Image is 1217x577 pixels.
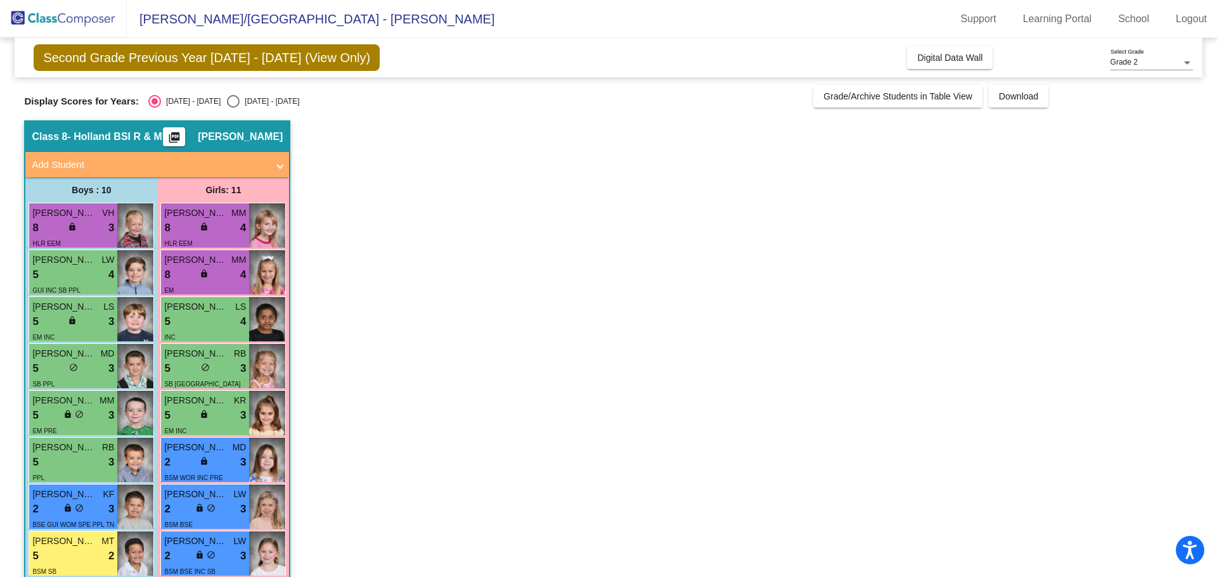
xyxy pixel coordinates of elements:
[32,535,96,548] span: [PERSON_NAME]
[195,550,204,559] span: lock
[32,454,38,471] span: 5
[240,360,246,377] span: 3
[999,91,1038,101] span: Download
[240,267,246,283] span: 4
[164,360,170,377] span: 5
[67,130,162,143] span: - Holland BSI R & M
[161,96,221,107] div: [DATE] - [DATE]
[164,568,216,575] span: BSM BSE INC SB
[164,521,192,528] span: BSM BSE
[164,394,228,407] span: [PERSON_NAME]
[164,474,222,481] span: BSM WOR INC PRE
[207,504,216,512] span: do_not_disturb_alt
[164,535,228,548] span: [PERSON_NAME]
[32,474,44,481] span: PPL
[1108,9,1159,29] a: School
[108,220,114,236] span: 3
[100,394,114,407] span: MM
[32,253,96,267] span: [PERSON_NAME]
[69,363,78,372] span: do_not_disturb_alt
[813,85,982,108] button: Grade/Archive Students in Table View
[164,253,228,267] span: [PERSON_NAME]
[24,96,139,107] span: Display Scores for Years:
[32,548,38,564] span: 5
[164,300,228,314] span: [PERSON_NAME]
[101,347,115,360] span: MD
[200,410,209,419] span: lock
[157,177,289,203] div: Girls: 11
[103,488,115,501] span: KF
[32,158,267,172] mat-panel-title: Add Student
[823,91,972,101] span: Grade/Archive Students in Table View
[32,220,38,236] span: 8
[164,501,170,517] span: 2
[164,454,170,471] span: 2
[32,240,60,247] span: HLR EEM
[75,410,84,419] span: do_not_disturb_alt
[989,85,1048,108] button: Download
[68,222,77,231] span: lock
[1166,9,1217,29] a: Logout
[951,9,1007,29] a: Support
[231,206,246,220] span: MM
[233,535,246,548] span: LW
[234,347,246,360] span: RB
[164,206,228,220] span: [PERSON_NAME]
[240,454,246,471] span: 3
[108,314,114,330] span: 3
[108,267,114,283] span: 4
[25,152,289,177] mat-expansion-panel-header: Add Student
[240,314,246,330] span: 4
[163,127,185,146] button: Print Students Details
[32,287,80,294] span: GUI INC SB PPL
[32,300,96,314] span: [PERSON_NAME]
[32,347,96,360] span: [PERSON_NAME]
[101,535,114,548] span: MT
[102,441,114,454] span: RB
[32,394,96,407] span: [PERSON_NAME]
[198,130,283,143] span: [PERSON_NAME]
[240,407,246,424] span: 3
[164,287,174,294] span: EM
[235,300,246,314] span: LS
[127,9,494,29] span: [PERSON_NAME]/[GEOGRAPHIC_DATA] - [PERSON_NAME]
[32,381,55,388] span: SB PPL
[32,488,96,501] span: [PERSON_NAME]
[195,504,204,512] span: lock
[102,206,114,220] span: VH
[108,407,114,424] span: 3
[164,441,228,454] span: [PERSON_NAME]
[167,131,182,149] mat-icon: picture_as_pdf
[164,548,170,564] span: 2
[32,314,38,330] span: 5
[917,53,982,63] span: Digital Data Wall
[231,253,246,267] span: MM
[32,441,96,454] span: [PERSON_NAME]
[1013,9,1102,29] a: Learning Portal
[108,548,114,564] span: 2
[34,44,380,71] span: Second Grade Previous Year [DATE] - [DATE] (View Only)
[108,360,114,377] span: 3
[240,96,299,107] div: [DATE] - [DATE]
[164,488,228,501] span: [PERSON_NAME]
[233,488,246,501] span: LW
[164,334,175,341] span: INC
[25,177,157,203] div: Boys : 10
[32,521,114,528] span: BSE GUI WOM SPE PPL TN
[63,504,72,512] span: lock
[164,381,240,388] span: SB [GEOGRAPHIC_DATA]
[200,222,209,231] span: lock
[32,130,67,143] span: Class 8
[164,220,170,236] span: 8
[233,441,247,454] span: MD
[32,206,96,220] span: [PERSON_NAME]
[75,504,84,512] span: do_not_disturb_alt
[68,316,77,325] span: lock
[164,428,230,448] span: EM INC [GEOGRAPHIC_DATA]
[200,457,209,466] span: lock
[32,428,98,448] span: EM PRE [GEOGRAPHIC_DATA]
[32,267,38,283] span: 5
[164,314,170,330] span: 5
[200,269,209,278] span: lock
[164,347,228,360] span: [PERSON_NAME]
